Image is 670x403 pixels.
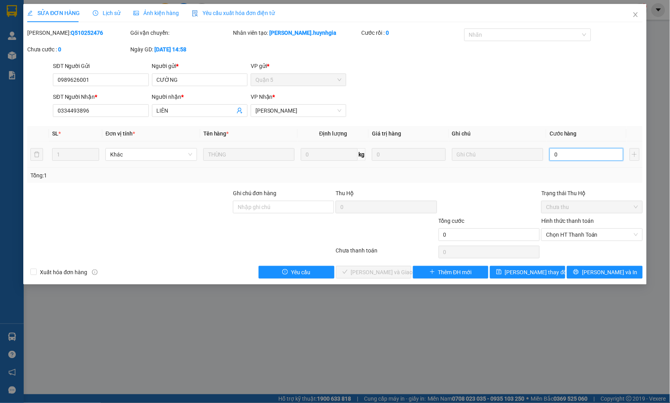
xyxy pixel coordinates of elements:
strong: [PERSON_NAME] [46,9,94,17]
span: edit [27,10,33,16]
div: Nhân viên tạo: [233,28,360,37]
span: SL [52,130,58,137]
b: [DATE] 14:58 [154,46,186,53]
img: logo [3,3,23,23]
button: plus [630,148,640,161]
span: Yêu cầu xuất hóa đơn điện tử [192,10,275,16]
span: Thêm ĐH mới [438,268,472,277]
div: Người gửi [152,62,248,70]
span: Cam Đức [255,105,342,117]
span: Chọn HT Thanh Toán [546,229,638,241]
button: Close [625,4,647,26]
span: Ảnh kiện hàng [133,10,179,16]
div: VP gửi [251,62,346,70]
span: close [632,11,639,18]
span: Quận 5 [255,74,342,86]
span: info-circle [92,269,98,275]
span: VP Nhận: [PERSON_NAME] [60,26,109,30]
th: Ghi chú [449,126,546,141]
button: plusThêm ĐH mới [413,266,488,279]
span: Tên hàng [203,130,229,137]
button: exclamation-circleYêu cầu [259,266,334,279]
span: Yêu cầu [291,268,310,277]
div: Cước rồi : [362,28,463,37]
span: Xuất hóa đơn hàng [37,268,90,277]
span: picture [133,10,139,16]
div: Chưa thanh toán [335,246,437,260]
span: ĐC: [STREET_ADDRESS][PERSON_NAME] [60,34,105,41]
span: [PERSON_NAME] và In [582,268,637,277]
span: VP Nhận [251,94,273,100]
button: check[PERSON_NAME] và Giao hàng [336,266,411,279]
input: Ghi Chú [452,148,543,161]
b: 0 [386,30,389,36]
span: Thu Hộ [336,190,354,196]
span: Định lượng [319,130,347,137]
div: Trạng thái Thu Hộ [541,189,642,198]
div: Gói vận chuyển: [130,28,231,37]
button: printer[PERSON_NAME] và In [567,266,642,279]
b: 0 [58,46,61,53]
div: SĐT Người Nhận [53,92,148,101]
button: save[PERSON_NAME] thay đổi [490,266,565,279]
span: save [496,269,502,275]
span: plus [430,269,435,275]
label: Hình thức thanh toán [541,218,594,224]
input: VD: Bàn, Ghế [203,148,295,161]
input: 0 [372,148,445,161]
span: kg [358,148,366,161]
div: Người nhận [152,92,248,101]
span: Tổng cước [439,218,465,224]
div: Tổng: 1 [30,171,259,180]
span: Cước hàng [550,130,577,137]
div: Ngày GD: [130,45,231,54]
span: user-add [236,107,243,114]
span: ĐT:0905000767 [3,46,29,50]
span: ---------------------------------------------- [17,53,101,59]
span: VP Gửi: [PERSON_NAME] [3,26,49,30]
label: Ghi chú đơn hàng [233,190,276,196]
span: SỬA ĐƠN HÀNG [27,10,80,16]
div: SĐT Người Gửi [53,62,148,70]
span: Đơn vị tính [105,130,135,137]
div: [PERSON_NAME]: [27,28,128,37]
span: ĐT: 02839204577, 0938708777 [60,46,112,50]
span: Khác [110,149,192,160]
span: Chưa thu [546,201,638,213]
img: icon [192,10,198,17]
span: Giá trị hàng [372,130,401,137]
span: Lịch sử [93,10,121,16]
span: ĐC: 449 Trường Chinh Cam Đức [PERSON_NAME][GEOGRAPHIC_DATA] [3,32,51,44]
span: [PERSON_NAME] thay đổi [505,268,568,277]
b: [PERSON_NAME].huynhgia [269,30,336,36]
button: delete [30,148,43,161]
span: clock-circle [93,10,98,16]
span: printer [573,269,579,275]
b: Q510252476 [71,30,103,36]
input: Ghi chú đơn hàng [233,201,334,213]
span: exclamation-circle [282,269,288,275]
div: Chưa cước : [27,45,128,54]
